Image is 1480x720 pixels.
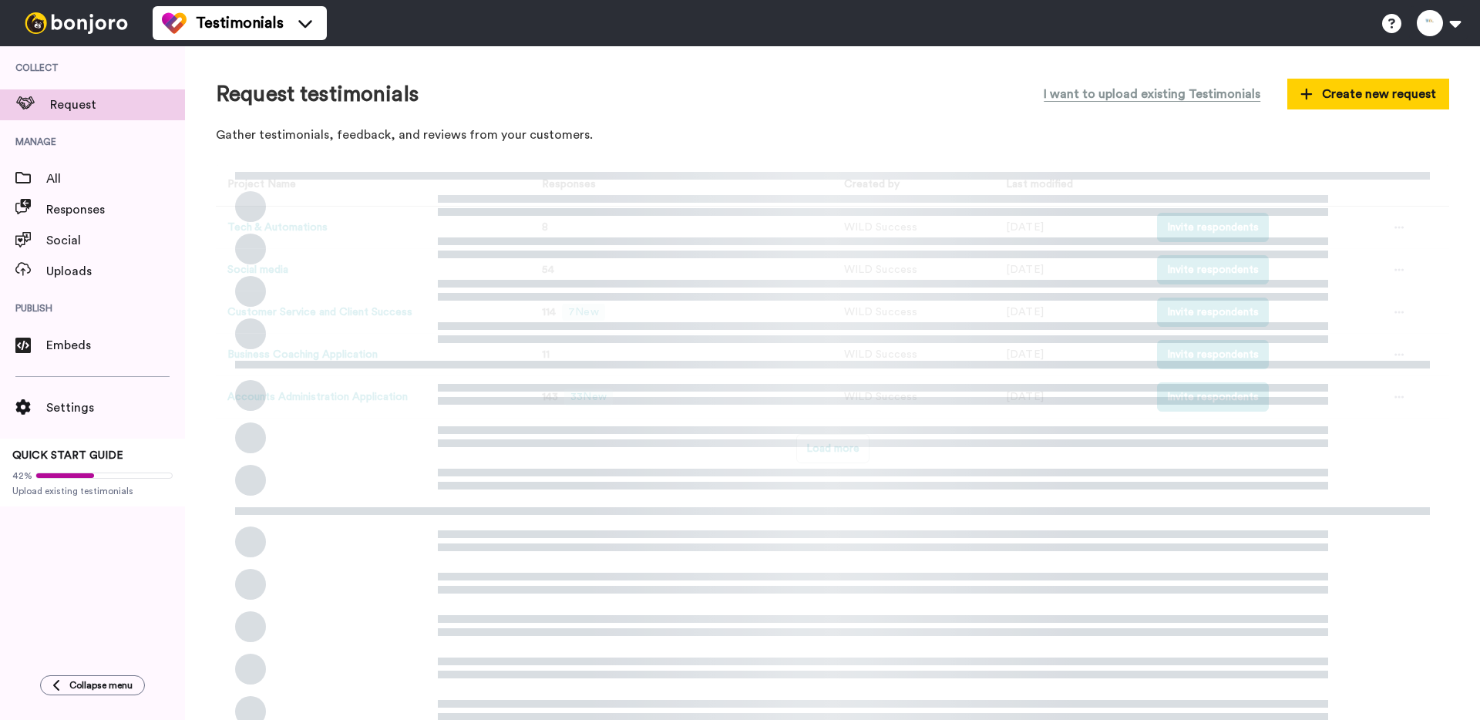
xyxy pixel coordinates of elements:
th: Project Name [216,164,524,207]
span: 11 [542,349,550,360]
span: I want to upload existing Testimonials [1044,85,1260,103]
span: Collapse menu [69,679,133,691]
span: 143 [542,392,558,402]
button: Invite respondents [1157,255,1269,284]
span: 8 [542,222,548,233]
button: Load more [796,434,869,463]
td: [DATE] [994,376,1145,419]
span: Embeds [46,336,185,355]
button: Create new request [1287,79,1449,109]
button: Invite respondents [1157,340,1269,369]
span: 7 New [562,304,604,321]
button: Invite respondents [1157,213,1269,242]
img: bj-logo-header-white.svg [18,12,134,34]
td: [DATE] [994,249,1145,291]
td: [DATE] [994,207,1145,249]
span: Uploads [46,262,185,281]
span: Social [46,231,185,250]
span: QUICK START GUIDE [12,450,123,461]
button: Invite respondents [1157,382,1269,412]
p: Gather testimonials, feedback, and reviews from your customers. [216,126,1449,144]
button: Accounts Administration Application [227,389,408,405]
button: Collapse menu [40,675,145,695]
span: Testimonials [196,12,284,34]
td: [DATE] [994,291,1145,334]
h1: Request testimonials [216,82,419,106]
button: Tech & Automations [227,220,328,236]
button: Social media [227,262,288,278]
span: Responses [46,200,185,219]
td: WILD Success [832,334,994,376]
span: Create new request [1300,85,1436,103]
span: 54 [542,264,554,275]
button: Invite respondents [1157,298,1269,327]
button: Customer Service and Client Success [227,304,412,321]
td: [DATE] [994,334,1145,376]
span: 114 [542,307,556,318]
span: Responses [536,179,596,190]
th: Last modified [994,164,1145,207]
span: Request [50,96,185,114]
span: Upload existing testimonials [12,485,173,497]
td: WILD Success [832,376,994,419]
span: 42% [12,469,32,482]
img: tm-color.svg [162,11,187,35]
td: WILD Success [832,207,994,249]
span: Settings [46,399,185,417]
span: 33 New [564,389,612,405]
th: Created by [832,164,994,207]
span: All [46,170,185,188]
button: Business Coaching Application [227,347,378,363]
td: WILD Success [832,291,994,334]
button: I want to upload existing Testimonials [1032,77,1272,111]
td: WILD Success [832,249,994,291]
